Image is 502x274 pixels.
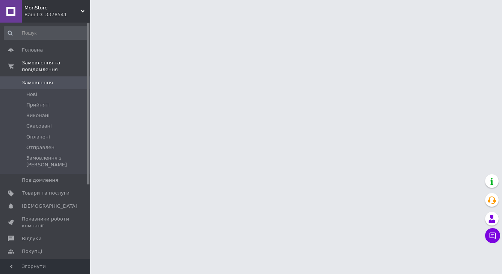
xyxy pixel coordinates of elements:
button: Чат з покупцем [485,228,500,243]
span: Показники роботи компанії [22,216,70,229]
span: Отправлен [26,144,54,151]
span: Товари та послуги [22,190,70,196]
span: Виконані [26,112,50,119]
span: Замовлення [22,79,53,86]
span: Повідомлення [22,177,58,184]
span: Нові [26,91,37,98]
span: Скасовані [26,123,52,129]
span: MonStore [24,5,81,11]
div: Ваш ID: 3378541 [24,11,90,18]
span: Головна [22,47,43,53]
input: Пошук [4,26,89,40]
span: Оплачені [26,134,50,140]
span: Замовлення з [PERSON_NAME] [26,155,88,168]
span: Прийняті [26,102,50,108]
span: Замовлення та повідомлення [22,59,90,73]
span: Покупці [22,248,42,255]
span: [DEMOGRAPHIC_DATA] [22,203,77,210]
span: Відгуки [22,235,41,242]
